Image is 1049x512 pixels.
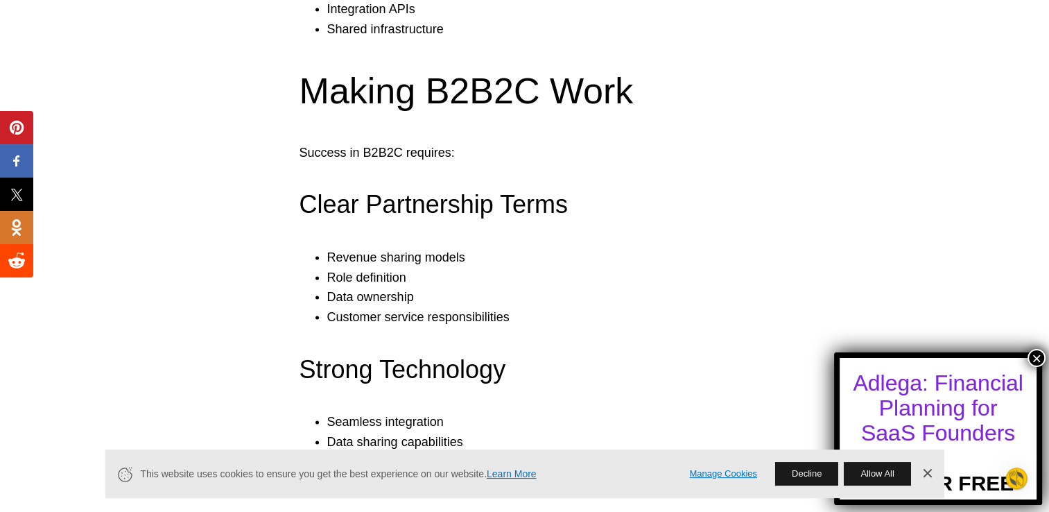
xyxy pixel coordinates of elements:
[327,412,750,432] li: Seamless integration
[917,463,937,484] a: Dismiss Banner
[327,432,750,452] li: Data sharing capabilities
[844,462,910,486] button: Allow All
[487,468,537,479] a: Learn More
[1028,349,1046,367] button: Close
[140,467,670,481] span: This website uses cookies to ensure you get the best experience on our website.
[862,448,1014,495] a: TRY FOR FREE
[300,143,750,163] p: Success in B2B2C requires:
[775,462,838,486] button: Decline
[327,287,750,307] li: Data ownership
[116,466,133,483] svg: Cookie Icon
[852,370,1024,445] div: Adlega: Financial Planning for SaaS Founders
[300,187,750,222] h3: Clear Partnership Terms
[327,248,750,268] li: Revenue sharing models
[327,307,750,327] li: Customer service responsibilities
[689,467,757,481] a: Manage Cookies
[300,352,750,387] h3: Strong Technology
[327,19,750,40] li: Shared infrastructure
[300,69,750,112] h2: Making B2B2C Work
[327,268,750,288] li: Role definition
